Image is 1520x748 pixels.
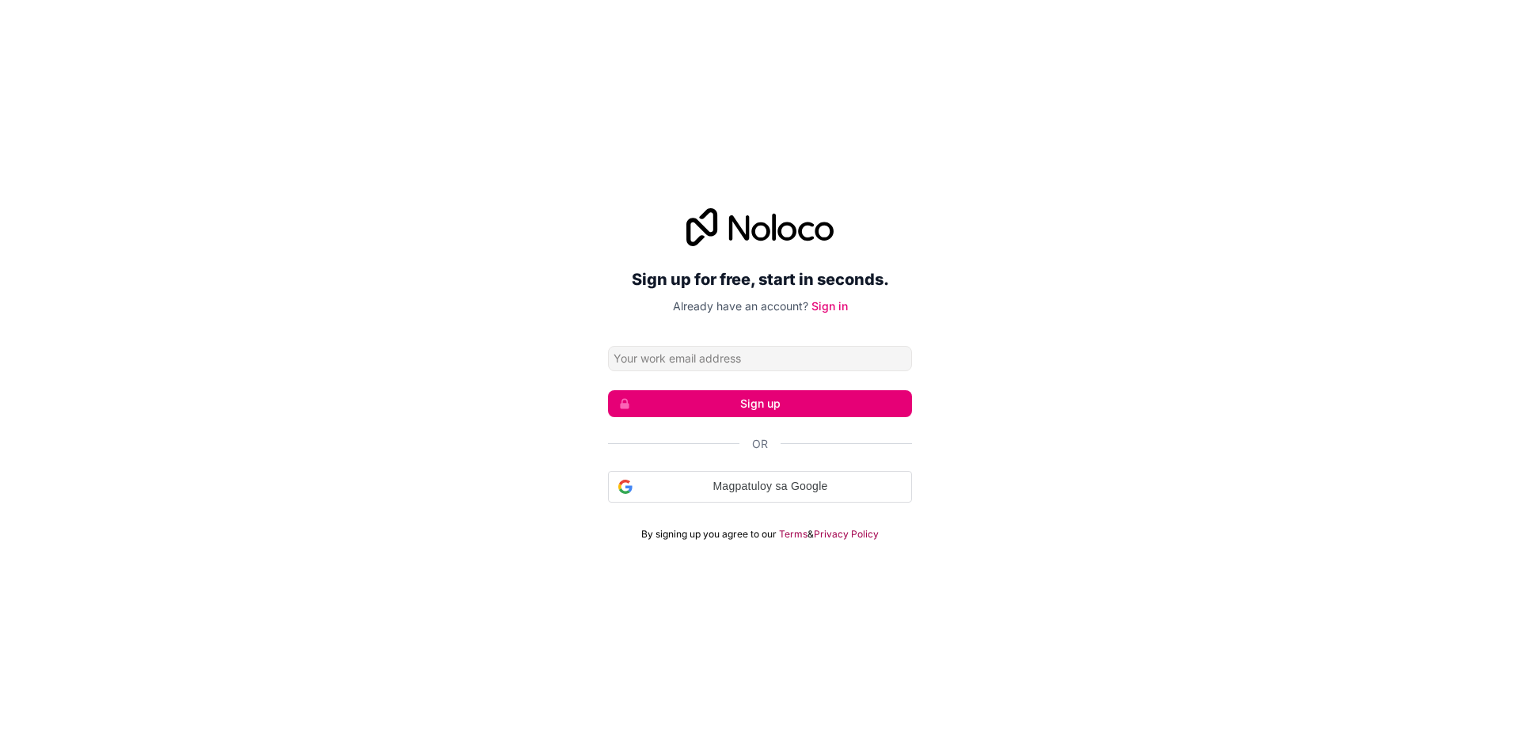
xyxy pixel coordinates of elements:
a: Sign in [811,299,848,313]
span: By signing up you agree to our [641,528,777,541]
span: Magpatuloy sa Google [639,478,902,495]
span: Already have an account? [673,299,808,313]
div: Magpatuloy sa Google [608,471,912,503]
button: Sign up [608,390,912,417]
span: & [807,528,814,541]
a: Privacy Policy [814,528,879,541]
span: Or [752,436,768,452]
input: Email address [608,346,912,371]
a: Terms [779,528,807,541]
h2: Sign up for free, start in seconds. [608,265,912,294]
